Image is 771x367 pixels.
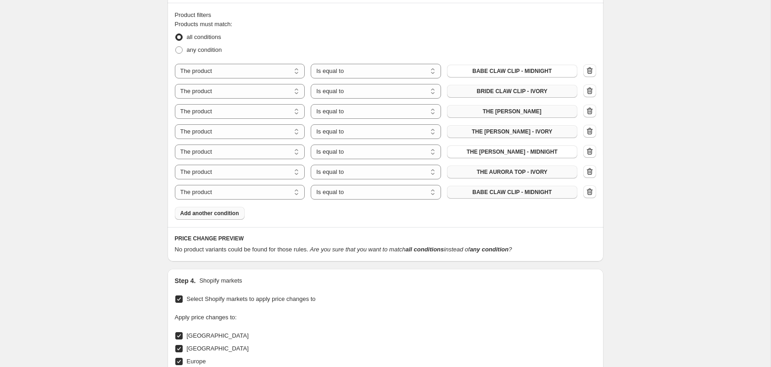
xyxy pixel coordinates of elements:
span: THE AURORA TOP - IVORY [477,168,548,176]
h2: Step 4. [175,276,196,285]
button: BRIDE CLAW CLIP - IVORY [447,85,577,98]
span: THE [PERSON_NAME] - MIDNIGHT [467,148,558,156]
span: Apply price changes to: [175,314,237,321]
b: any condition [470,246,509,253]
span: all conditions [187,33,221,40]
button: THE AUDREY SCRUNCHIE - IVORY [447,105,577,118]
button: THE AUDREY SLEEVES - MIDNIGHT [447,145,577,158]
span: Add another condition [180,210,239,217]
button: THE AUDREY SLEEVES - IVORY [447,125,577,138]
h6: PRICE CHANGE PREVIEW [175,235,596,242]
span: [GEOGRAPHIC_DATA] [187,345,249,352]
span: THE [PERSON_NAME] [483,108,542,115]
button: BABE CLAW CLIP - MIDNIGHT [447,65,577,78]
span: Products must match: [175,21,233,28]
span: any condition [187,46,222,53]
button: Add another condition [175,207,245,220]
span: BABE CLAW CLIP - MIDNIGHT [472,189,552,196]
i: Are you sure that you want to match instead of ? [310,246,512,253]
div: Product filters [175,11,596,20]
span: THE [PERSON_NAME] - IVORY [472,128,553,135]
span: [GEOGRAPHIC_DATA] [187,332,249,339]
p: Shopify markets [199,276,242,285]
span: BRIDE CLAW CLIP - IVORY [477,88,548,95]
span: Europe [187,358,206,365]
span: No product variants could be found for those rules. [175,246,308,253]
span: Select Shopify markets to apply price changes to [187,295,316,302]
span: BABE CLAW CLIP - MIDNIGHT [472,67,552,75]
b: all conditions [405,246,444,253]
button: THE AURORA TOP - IVORY [447,166,577,178]
button: BABE CLAW CLIP - MIDNIGHT [447,186,577,199]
